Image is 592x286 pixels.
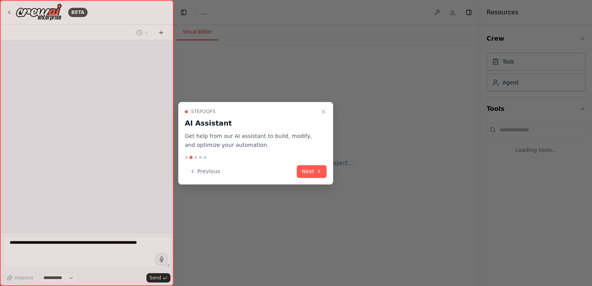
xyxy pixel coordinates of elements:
button: Previous [185,165,225,178]
span: Step 2 of 5 [191,109,216,115]
h3: AI Assistant [185,118,317,129]
p: Get help from our AI assistant to build, modify, and optimize your automation. [185,132,317,150]
button: Hide left sidebar [178,7,189,18]
button: Close walkthrough [319,107,328,116]
button: Next [297,165,327,178]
